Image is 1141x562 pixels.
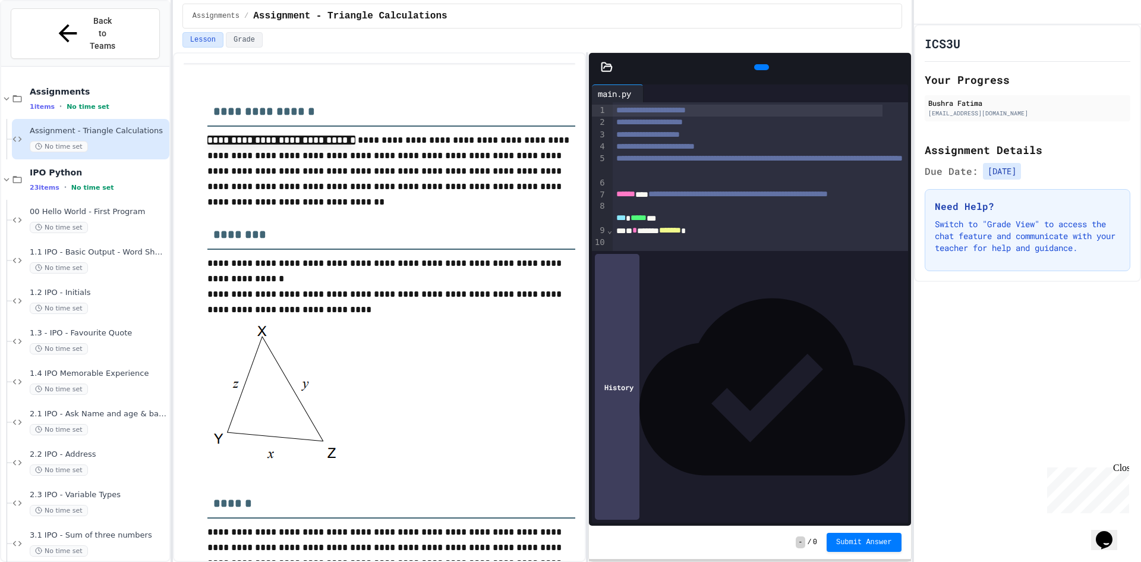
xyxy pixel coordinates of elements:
h1: ICS3U [925,35,960,52]
div: Chat with us now!Close [5,5,82,76]
div: 3 [592,129,607,141]
button: Grade [226,32,263,48]
span: 23 items [30,184,59,191]
span: / [808,538,812,547]
span: Assignment - Triangle Calculations [253,9,447,23]
span: No time set [30,464,88,476]
iframe: chat widget [1042,463,1129,513]
span: 1.3 - IPO - Favourite Quote [30,328,167,338]
div: History [595,254,639,520]
div: 1 [592,105,607,117]
div: main.py [592,87,637,100]
span: 00 Hello World - First Program [30,207,167,217]
div: Bushra Fatima [928,98,1127,108]
span: / [244,11,248,21]
span: • [64,183,67,192]
span: IPO Python [30,167,167,178]
div: 6 [592,177,607,189]
span: • [59,102,62,111]
span: No time set [30,141,88,152]
span: Due Date: [925,164,978,178]
div: 10 [592,237,607,249]
span: No time set [67,103,109,111]
span: - [796,536,805,548]
div: 2 [592,117,607,128]
span: No time set [30,343,88,354]
h3: Need Help? [935,199,1120,214]
span: Assignment - Triangle Calculations [30,126,167,136]
span: No time set [30,545,88,557]
span: 1.1 IPO - Basic Output - Word Shapes [30,247,167,258]
div: 4 [592,141,607,153]
span: 2.2 IPO - Address [30,450,167,460]
div: [EMAIL_ADDRESS][DOMAIN_NAME] [928,109,1127,118]
div: 11 [592,249,607,261]
div: main.py [592,84,644,102]
h2: Your Progress [925,71,1130,88]
span: Assignments [193,11,239,21]
span: 2.1 IPO - Ask Name and age & bank balance [30,409,167,419]
span: 1.4 IPO Memorable Experience [30,369,167,379]
span: No time set [30,384,88,395]
span: No time set [30,424,88,435]
button: Lesson [182,32,223,48]
span: Assignments [30,86,167,97]
span: [DATE] [983,163,1021,180]
button: Submit Answer [827,533,902,552]
h2: Assignment Details [925,142,1130,158]
span: No time set [71,184,114,191]
span: Fold line [607,225,613,235]
div: 5 [592,153,607,177]
span: No time set [30,303,88,314]
span: Submit Answer [836,538,892,547]
button: Back to Teams [11,8,160,59]
span: Back to Teams [89,15,116,52]
span: 2.3 IPO - Variable Types [30,490,167,500]
div: 8 [592,200,607,225]
div: 7 [592,189,607,201]
iframe: chat widget [1091,514,1129,550]
span: 0 [813,538,817,547]
div: 9 [592,225,607,237]
span: 1.2 IPO - Initials [30,288,167,298]
span: 3.1 IPO - Sum of three numbers [30,530,167,541]
p: Switch to "Grade View" to access the chat feature and communicate with your teacher for help and ... [935,218,1120,254]
span: 1 items [30,103,55,111]
span: No time set [30,222,88,233]
span: No time set [30,262,88,274]
span: No time set [30,505,88,516]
